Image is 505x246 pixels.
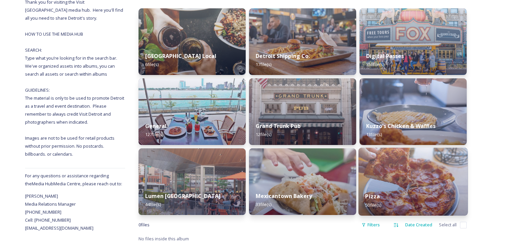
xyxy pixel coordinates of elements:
[359,78,467,145] img: 68c8de72-07a9-4f50-9112-dd09baedd17d.jpg
[249,78,356,145] img: 0e6654b9-43c6-469c-af0f-66bbfc30fbae.jpg
[256,52,310,60] strong: Detroit Shipping Co.
[139,236,189,242] span: No files inside this album
[145,131,163,137] span: 127 file(s)
[402,218,436,231] div: Date Created
[358,148,468,216] img: 921e12f6d9846d33a6c782b31bdd7b00e3a7e792cb331f4ecc664e553932e6a8.jpg
[359,8,467,75] img: Visit%2520Detroit%2520FOX%2520Free%2520Tours.png
[439,222,457,228] span: Select all
[145,201,161,207] span: 44 file(s)
[139,222,150,228] span: 0 file s
[366,122,436,130] strong: Kuzzo's Chicken & Waffles
[139,8,246,75] img: Lunch%2520cheers.jpg
[25,173,122,187] span: For any questions or assistance regarding the Media Hub Media Centre, please reach out to:
[256,131,271,137] span: 12 file(s)
[256,192,312,200] strong: Mexicantown Bakery
[145,192,221,200] strong: Lumen [GEOGRAPHIC_DATA]
[139,148,246,215] img: 0ffc7975-112e-49ec-a63c-54c1526945ef.jpg
[256,201,271,207] span: 33 file(s)
[249,8,356,75] img: 8df28582d6a7977d61eab26f102046cca12fb6a0c603dc0a8a3d5169ae0b91e1.jpg
[145,122,167,130] strong: General
[358,218,383,231] div: Filters
[25,193,93,231] span: [PERSON_NAME] Media Relations Manager [PHONE_NUMBER] Cell: [PHONE_NUMBER] [EMAIL_ADDRESS][DOMAIN_...
[365,193,380,200] strong: Pizza
[366,61,384,67] span: 358 file(s)
[366,52,404,60] strong: Digital Passes
[139,78,246,145] img: Joe-Muer-Seafood-Water-mainB-1300x583.jpg20180228-4-f9ntge.jpg
[145,61,159,67] span: 6 file(s)
[365,202,381,208] span: 50 file(s)
[249,148,356,215] img: d64c19868e56595679be9ddc392be7c64bc636fc487ecb6a3bae7f32bd88e9a6.jpg
[256,61,271,67] span: 17 file(s)
[366,131,382,137] span: 13 file(s)
[256,122,301,130] strong: Grand Trunk Pub
[145,52,216,60] strong: [GEOGRAPHIC_DATA] Local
